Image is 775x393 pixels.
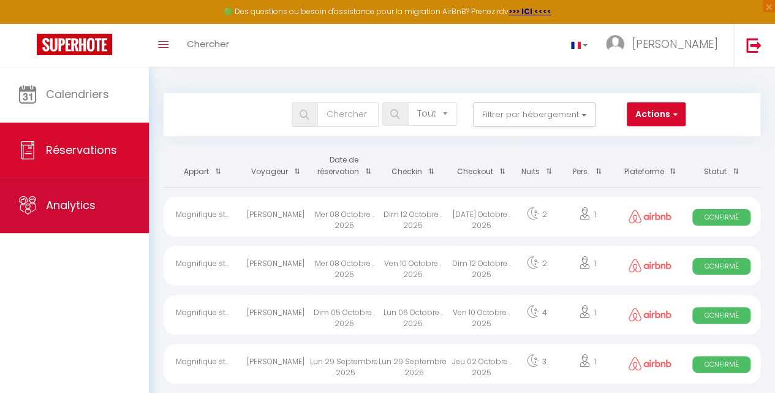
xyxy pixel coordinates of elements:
th: Sort by status [682,145,760,187]
a: >>> ICI <<<< [508,6,551,17]
button: Actions [627,102,686,127]
span: Analytics [46,197,96,213]
img: ... [606,35,624,53]
th: Sort by nights [516,145,558,187]
th: Sort by checkout [447,145,516,187]
input: Chercher [317,102,379,127]
span: Réservations [46,142,117,158]
th: Sort by booking date [310,145,379,187]
th: Sort by checkin [379,145,447,187]
img: Super Booking [37,34,112,55]
img: logout [746,37,762,53]
button: Filtrer par hébergement [473,102,595,127]
span: [PERSON_NAME] [632,36,718,52]
th: Sort by channel [617,145,682,187]
th: Sort by people [558,145,617,187]
th: Sort by guest [241,145,310,187]
th: Sort by rentals [164,145,241,187]
span: Chercher [187,37,229,50]
a: Chercher [178,24,238,67]
span: Calendriers [46,86,109,102]
a: ... [PERSON_NAME] [597,24,733,67]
